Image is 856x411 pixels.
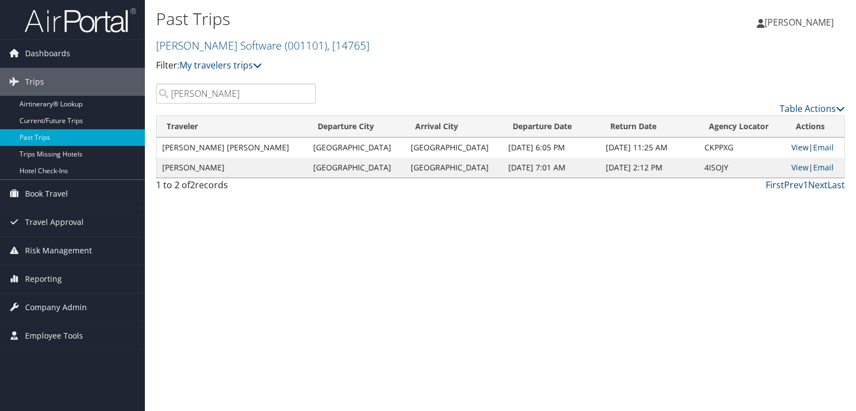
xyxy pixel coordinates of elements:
td: | [786,158,844,178]
img: airportal-logo.png [25,7,136,33]
div: 1 to 2 of records [156,178,316,197]
a: My travelers trips [179,59,262,71]
a: Prev [784,179,803,191]
td: CKPPXG [699,138,786,158]
td: [GEOGRAPHIC_DATA] [405,138,503,158]
span: Employee Tools [25,322,83,350]
td: [DATE] 6:05 PM [503,138,600,158]
span: Book Travel [25,180,68,208]
td: [PERSON_NAME] [157,158,308,178]
th: Traveler: activate to sort column ascending [157,116,308,138]
a: Table Actions [780,102,845,115]
td: [DATE] 11:25 AM [600,138,698,158]
span: Risk Management [25,237,92,265]
td: [GEOGRAPHIC_DATA] [308,138,405,158]
a: Email [813,142,834,153]
a: 1 [803,179,808,191]
a: [PERSON_NAME] [757,6,845,39]
p: Filter: [156,58,615,73]
th: Return Date: activate to sort column ascending [600,116,698,138]
span: Reporting [25,265,62,293]
h1: Past Trips [156,7,615,31]
span: , [ 14765 ] [327,38,369,53]
span: [PERSON_NAME] [765,16,834,28]
a: Email [813,162,834,173]
th: Departure Date: activate to sort column ascending [503,116,600,138]
td: [DATE] 7:01 AM [503,158,600,178]
td: | [786,138,844,158]
th: Arrival City: activate to sort column ascending [405,116,503,138]
a: View [791,142,809,153]
td: [GEOGRAPHIC_DATA] [308,158,405,178]
span: Trips [25,68,44,96]
th: Actions [786,116,844,138]
span: ( 001101 ) [285,38,327,53]
td: [DATE] 2:12 PM [600,158,698,178]
td: 4ISOJY [699,158,786,178]
a: [PERSON_NAME] Software [156,38,369,53]
span: Company Admin [25,293,87,321]
td: [PERSON_NAME] [PERSON_NAME] [157,138,308,158]
a: View [791,162,809,173]
input: Search Traveler or Arrival City [156,84,316,104]
span: 2 [190,179,195,191]
td: [GEOGRAPHIC_DATA] [405,158,503,178]
a: Last [828,179,845,191]
a: First [766,179,784,191]
a: Next [808,179,828,191]
th: Agency Locator: activate to sort column ascending [699,116,786,138]
th: Departure City: activate to sort column ascending [308,116,405,138]
span: Dashboards [25,40,70,67]
span: Travel Approval [25,208,84,236]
